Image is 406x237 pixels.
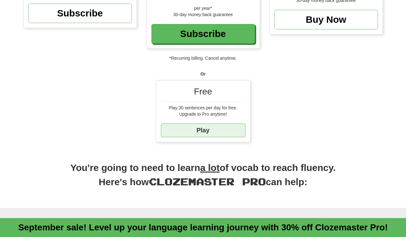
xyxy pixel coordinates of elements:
a: Subscribe [28,3,132,23]
h2: You're going to need to learn of vocab to reach fluency. Here's how can help: [23,161,383,195]
u: a lot [200,162,220,173]
a: Subscribe [151,24,255,44]
div: 30-day money back guarantee [151,11,255,18]
a: Play [161,124,245,137]
div: per year* [151,5,255,11]
div: Free [161,85,245,101]
span: Clozemaster Pro [149,176,266,187]
strong: Or [200,71,205,76]
div: Play 30 sentences per day for free. [161,105,245,111]
a: September sale! Level up your language learning journey with 30% off Clozemaster Pro! [18,222,388,232]
a: Buy Now [274,10,378,29]
div: Upgrade to Pro anytime! [161,111,245,117]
